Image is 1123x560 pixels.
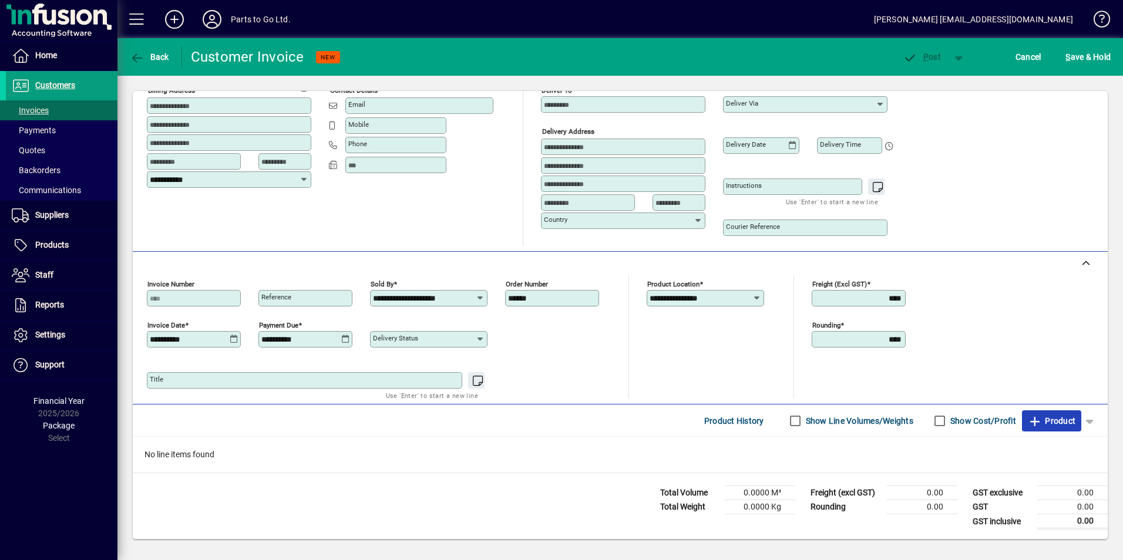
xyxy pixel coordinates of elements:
span: Financial Year [33,396,85,406]
app-page-header-button: Back [117,46,182,68]
a: Communications [6,180,117,200]
td: 0.00 [1037,500,1108,514]
button: Copy to Delivery address [295,77,314,96]
mat-label: Invoice number [147,280,194,288]
mat-label: Payment due [259,321,298,329]
label: Show Line Volumes/Weights [803,415,913,427]
mat-hint: Use 'Enter' to start a new line [786,195,878,208]
a: Knowledge Base [1085,2,1108,41]
mat-label: Deliver via [726,99,758,107]
mat-label: Country [544,215,567,224]
a: Settings [6,321,117,350]
a: Home [6,41,117,70]
mat-label: Title [150,375,163,383]
div: [PERSON_NAME] [EMAIL_ADDRESS][DOMAIN_NAME] [874,10,1073,29]
a: Products [6,231,117,260]
span: Quotes [12,146,45,155]
button: Add [156,9,193,30]
span: Suppliers [35,210,69,220]
span: Product History [704,411,764,430]
td: 0.00 [887,500,957,514]
mat-label: Rounding [812,321,840,329]
button: Cancel [1013,46,1044,68]
mat-label: Product location [647,280,700,288]
a: Support [6,350,117,380]
a: Suppliers [6,201,117,230]
a: Payments [6,120,117,140]
td: Total Volume [654,486,725,500]
span: Back [130,52,169,62]
mat-label: Freight (excl GST) [812,280,867,288]
td: 0.00 [887,486,957,500]
span: Support [35,360,65,369]
span: Cancel [1016,48,1041,66]
span: Staff [35,270,53,279]
td: 0.00 [1037,486,1108,500]
span: ost [903,52,941,62]
span: Package [43,421,75,430]
td: 0.00 [1037,514,1108,529]
a: Staff [6,261,117,290]
mat-label: Mobile [348,120,369,129]
td: GST inclusive [967,514,1037,529]
span: Invoices [12,106,49,115]
mat-label: Sold by [371,280,394,288]
span: Payments [12,126,56,135]
mat-label: Invoice date [147,321,185,329]
a: Backorders [6,160,117,180]
span: Home [35,50,57,60]
td: GST exclusive [967,486,1037,500]
td: GST [967,500,1037,514]
td: Freight (excl GST) [805,486,887,500]
mat-label: Courier Reference [726,222,780,231]
button: Product [1022,410,1081,431]
button: Product History [700,410,769,431]
mat-label: Instructions [726,181,762,190]
td: 0.0000 M³ [725,486,795,500]
span: P [923,52,929,62]
button: Profile [193,9,231,30]
span: Reports [35,300,64,309]
span: Communications [12,185,81,195]
span: Customers [35,80,75,90]
button: Back [127,46,172,68]
label: Show Cost/Profit [948,415,1016,427]
span: Settings [35,330,65,339]
button: Post [897,46,947,68]
a: Invoices [6,100,117,120]
td: 0.0000 Kg [725,500,795,514]
a: Quotes [6,140,117,160]
div: Customer Invoice [191,48,304,66]
mat-hint: Use 'Enter' to start a new line [386,389,478,402]
span: S [1065,52,1070,62]
div: No line items found [133,437,1108,473]
button: Save & Hold [1063,46,1114,68]
mat-label: Delivery time [820,140,861,149]
span: Backorders [12,166,60,175]
a: Reports [6,291,117,320]
div: Parts to Go Ltd. [231,10,291,29]
mat-label: Delivery status [373,334,418,342]
mat-label: Reference [261,293,291,301]
td: Total Weight [654,500,725,514]
mat-label: Phone [348,140,367,148]
span: ave & Hold [1065,48,1111,66]
mat-label: Delivery date [726,140,766,149]
span: Products [35,240,69,249]
td: Rounding [805,500,887,514]
mat-label: Email [348,100,365,109]
span: Product [1028,411,1075,430]
span: NEW [321,53,335,61]
mat-label: Order number [506,280,548,288]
